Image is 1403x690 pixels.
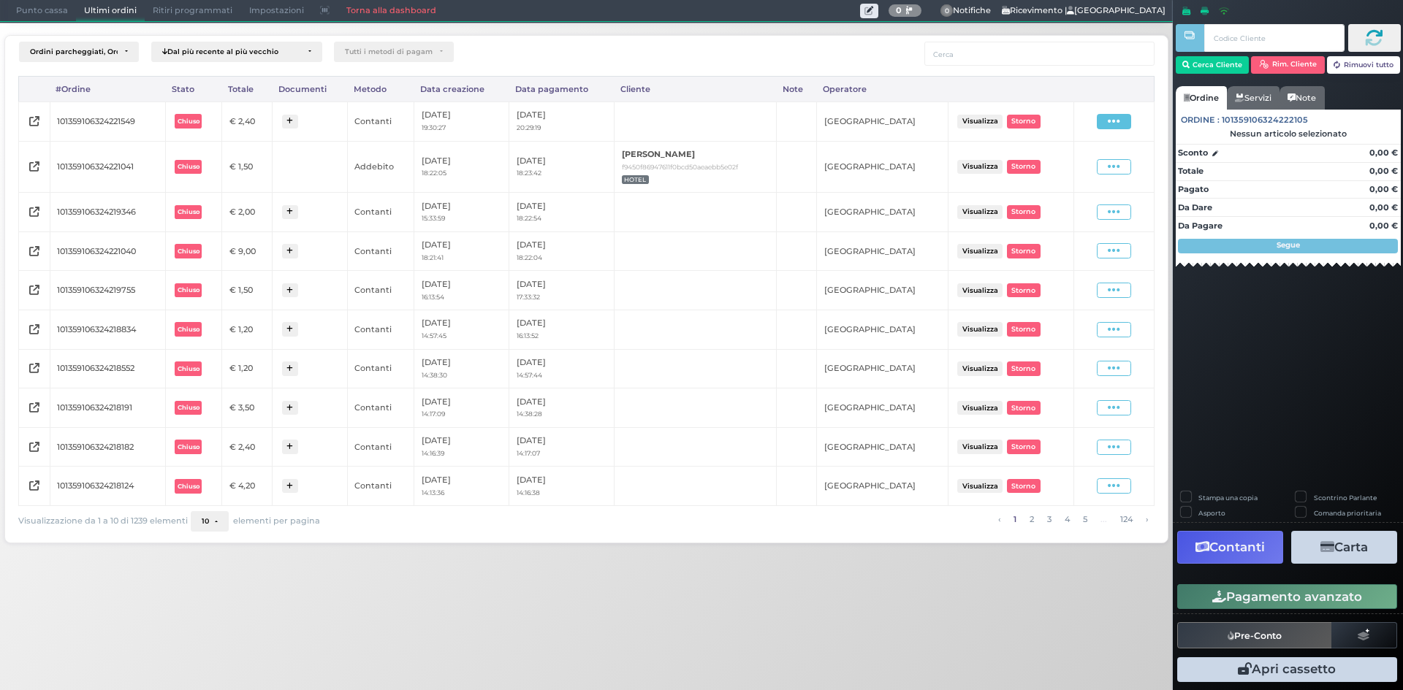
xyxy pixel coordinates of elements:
small: 14:17:07 [517,449,540,457]
td: [GEOGRAPHIC_DATA] [817,349,948,388]
td: [GEOGRAPHIC_DATA] [817,231,948,271]
td: [GEOGRAPHIC_DATA] [817,271,948,310]
div: Tutti i metodi di pagamento [345,47,433,56]
td: [DATE] [509,101,615,141]
label: Stampa una copia [1198,493,1258,502]
b: Chiuso [178,443,199,451]
a: pagina precedente [994,511,1004,527]
td: [DATE] [414,271,509,310]
td: [DATE] [509,141,615,192]
small: 18:21:41 [422,253,444,261]
div: Cliente [615,77,776,101]
button: Visualizza [957,244,1003,258]
div: Data creazione [414,77,509,101]
div: Dal più recente al più vecchio [162,47,301,56]
button: Storno [1007,205,1041,219]
small: 14:13:36 [422,488,444,497]
td: € 2,40 [222,427,273,467]
div: Totale [222,77,273,101]
button: Visualizza [957,160,1003,174]
td: [DATE] [414,427,509,467]
a: pagina successiva [1141,511,1152,527]
td: 101359106324218124 [50,467,165,506]
b: Chiuso [178,365,199,372]
label: Comanda prioritaria [1314,508,1381,518]
strong: 0,00 € [1369,166,1398,176]
strong: 0,00 € [1369,147,1398,158]
small: 14:17:09 [422,410,445,418]
small: 15:33:59 [422,214,445,222]
span: Punto cassa [8,1,76,21]
td: [GEOGRAPHIC_DATA] [817,141,948,192]
b: Chiuso [178,286,199,294]
td: [DATE] [509,271,615,310]
td: [GEOGRAPHIC_DATA] [817,193,948,232]
span: Ritiri programmati [145,1,240,21]
span: 0 [940,4,954,18]
span: Impostazioni [241,1,312,21]
button: Visualizza [957,283,1003,297]
td: [DATE] [414,231,509,271]
td: € 9,00 [222,231,273,271]
small: 14:57:45 [422,331,446,340]
td: € 1,20 [222,310,273,349]
span: 101359106324222105 [1222,114,1308,126]
button: Storno [1007,244,1041,258]
input: Codice Cliente [1204,24,1344,52]
button: Storno [1007,440,1041,453]
div: Note [776,77,816,101]
small: 16:13:54 [422,293,444,301]
span: Visualizzazione da 1 a 10 di 1239 elementi [18,513,188,530]
span: Ordine : [1181,114,1220,126]
td: [DATE] [509,388,615,428]
td: Addebito [347,141,414,192]
input: Cerca [924,42,1155,66]
td: 101359106324218834 [50,310,165,349]
td: [GEOGRAPHIC_DATA] [817,467,948,506]
div: #Ordine [50,77,165,101]
strong: 0,00 € [1369,202,1398,212]
td: € 4,20 [222,467,273,506]
td: Contanti [347,310,414,349]
td: 101359106324218552 [50,349,165,388]
button: Rim. Cliente [1251,56,1325,74]
td: [DATE] [509,467,615,506]
label: Asporto [1198,508,1225,518]
td: 101359106324221549 [50,101,165,141]
button: Pre-Conto [1177,622,1332,648]
div: Ordini parcheggiati, Ordini aperti, Ordini chiusi [30,47,118,56]
button: Tutti i metodi di pagamento [334,42,454,62]
a: alla pagina 1 [1009,511,1020,527]
small: 17:33:32 [517,293,540,301]
strong: 0,00 € [1369,221,1398,231]
button: Storno [1007,361,1041,375]
small: 18:22:54 [517,214,541,222]
button: Storno [1007,401,1041,415]
td: [DATE] [414,310,509,349]
div: Data pagamento [509,77,615,101]
small: 18:22:04 [517,253,542,261]
td: [DATE] [414,388,509,428]
b: Chiuso [178,208,199,215]
div: Nessun articolo selezionato [1176,129,1401,139]
small: 18:22:05 [422,169,446,177]
td: 101359106324218191 [50,388,165,428]
a: Note [1280,86,1324,110]
td: [DATE] [509,193,615,232]
span: 10 [202,517,209,526]
button: Pagamento avanzato [1177,584,1397,609]
div: Stato [165,77,221,101]
td: Contanti [347,388,414,428]
td: [DATE] [509,349,615,388]
td: [DATE] [414,467,509,506]
td: € 1,20 [222,349,273,388]
small: 14:57:44 [517,371,542,379]
small: 18:23:42 [517,169,541,177]
a: alla pagina 3 [1043,511,1055,527]
td: Contanti [347,467,414,506]
td: 101359106324218182 [50,427,165,467]
small: 14:16:38 [517,488,540,497]
td: Contanti [347,231,414,271]
b: Chiuso [178,483,199,490]
label: Scontrino Parlante [1314,493,1377,502]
